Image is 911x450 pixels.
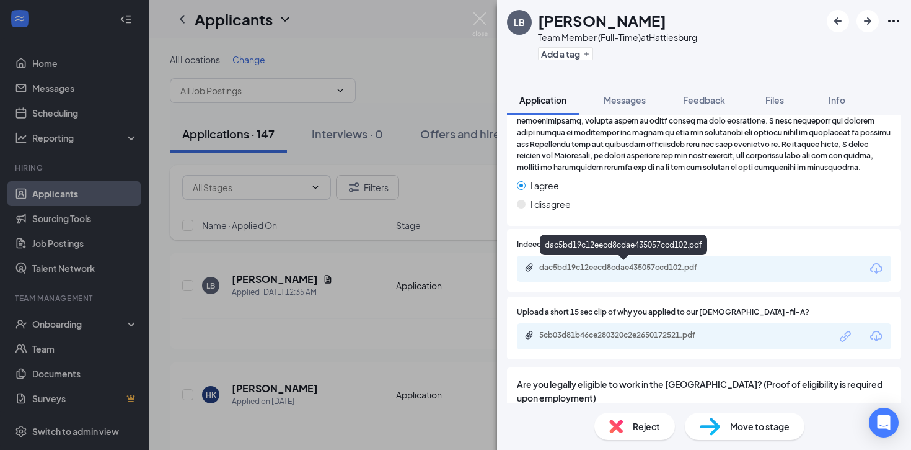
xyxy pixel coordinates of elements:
h1: [PERSON_NAME] [538,10,666,31]
span: Application [519,94,566,106]
div: Team Member (Full-Time) at Hattiesburg [538,31,697,43]
svg: Paperclip [524,263,534,272]
span: Indeed Resume [517,239,571,251]
div: 5cb03d81b46ce280320c2e2650172521.pdf [539,330,713,340]
span: Files [765,94,784,106]
div: Open Intercom Messenger [869,408,899,438]
a: Paperclipdac5bd19c12eecd8cdae435057ccd102.pdf [524,263,725,274]
svg: Download [869,329,884,344]
span: Upload a short 15 sec clip of why you applied to our [DEMOGRAPHIC_DATA]-fil-A? [517,307,809,318]
div: dac5bd19c12eecd8cdae435057ccd102.pdf [539,263,713,272]
svg: Download [869,261,884,276]
svg: Link [838,328,854,344]
span: Are you legally eligible to work in the [GEOGRAPHIC_DATA]? (Proof of eligibility is required upon... [517,377,891,405]
div: LB [514,16,525,29]
span: Info [829,94,845,106]
svg: ArrowLeftNew [830,14,845,29]
span: I disagree [530,197,571,211]
svg: ArrowRight [860,14,875,29]
svg: Ellipses [886,14,901,29]
span: I agree [530,179,559,192]
div: dac5bd19c12eecd8cdae435057ccd102.pdf [540,235,707,255]
a: Paperclip5cb03d81b46ce280320c2e2650172521.pdf [524,330,725,342]
svg: Paperclip [524,330,534,340]
button: PlusAdd a tag [538,47,593,60]
span: Messages [604,94,646,106]
span: Move to stage [730,420,790,433]
svg: Plus [583,50,590,58]
button: ArrowLeftNew [827,10,849,32]
button: ArrowRight [856,10,879,32]
span: Reject [633,420,660,433]
span: Feedback [683,94,725,106]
